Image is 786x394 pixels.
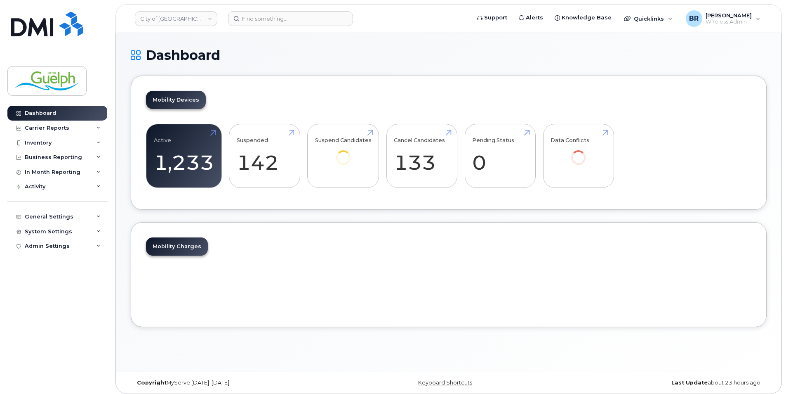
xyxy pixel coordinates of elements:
strong: Last Update [671,380,708,386]
a: Suspend Candidates [315,129,372,176]
a: Suspended 142 [237,129,292,183]
a: Cancel Candidates 133 [394,129,449,183]
div: about 23 hours ago [555,380,767,386]
a: Active 1,233 [154,129,214,183]
div: MyServe [DATE]–[DATE] [131,380,343,386]
a: Mobility Devices [146,91,206,109]
h1: Dashboard [131,48,767,62]
a: Pending Status 0 [472,129,528,183]
a: Keyboard Shortcuts [418,380,472,386]
strong: Copyright [137,380,167,386]
a: Mobility Charges [146,237,208,256]
a: Data Conflicts [551,129,606,176]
